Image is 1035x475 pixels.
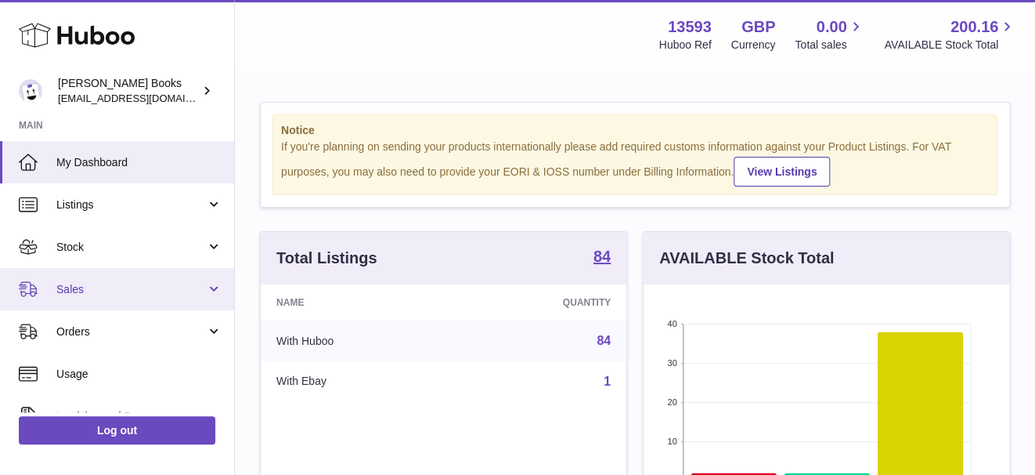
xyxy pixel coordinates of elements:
[731,38,776,53] div: Currency
[884,16,1016,53] a: 200.16 AVAILABLE Stock Total
[668,16,712,38] strong: 13593
[276,248,377,269] h3: Total Listings
[950,16,998,38] span: 200.16
[795,16,864,53] a: 0.00 Total sales
[56,240,206,255] span: Stock
[56,325,206,339] span: Orders
[593,248,611,264] strong: 84
[593,248,611,267] a: 84
[659,248,834,269] h3: AVAILABLE Stock Total
[19,79,42,103] img: info@troybooks.co.uk
[58,92,230,104] span: [EMAIL_ADDRESS][DOMAIN_NAME]
[453,285,626,321] th: Quantity
[741,16,775,38] strong: GBP
[659,38,712,53] div: Huboo Ref
[56,155,222,170] span: My Dashboard
[795,38,864,53] span: Total sales
[19,416,215,444] a: Log out
[817,16,847,38] span: 0.00
[667,358,676,368] text: 30
[261,361,453,402] td: With Ebay
[58,76,199,106] div: [PERSON_NAME] Books
[56,198,206,212] span: Listings
[597,334,611,347] a: 84
[667,437,676,446] text: 10
[56,409,206,424] span: Invoicing and Payments
[667,319,676,328] text: 40
[281,140,989,187] div: If you're planning on sending your products internationally please add required customs informati...
[884,38,1016,53] span: AVAILABLE Stock Total
[261,285,453,321] th: Name
[734,157,830,187] a: View Listings
[56,282,206,297] span: Sales
[56,367,222,382] span: Usage
[261,321,453,361] td: With Huboo
[281,123,989,138] strong: Notice
[667,397,676,407] text: 20
[604,375,611,388] a: 1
